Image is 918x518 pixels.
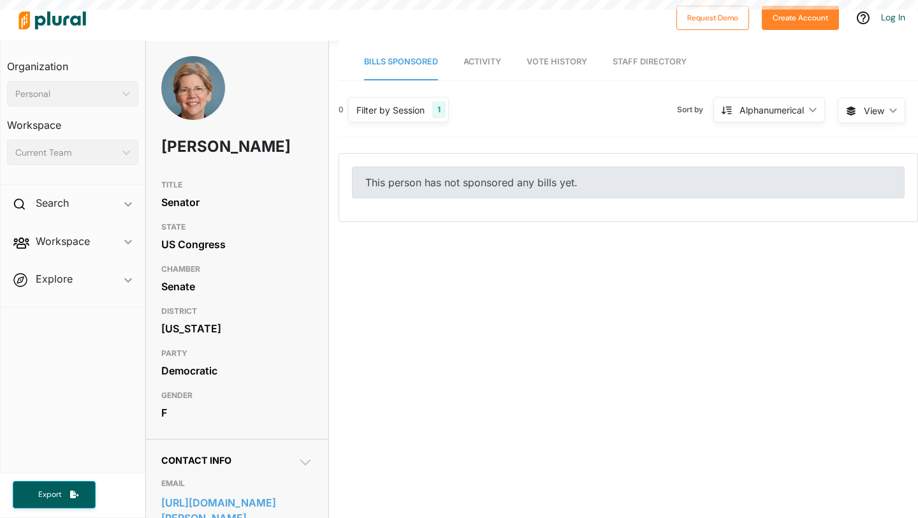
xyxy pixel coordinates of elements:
div: Current Team [15,146,117,159]
div: Democratic [161,361,313,380]
img: Headshot of Elizabeth Warren [161,56,225,134]
h1: [PERSON_NAME] [161,128,252,166]
span: Contact Info [161,455,231,466]
a: Activity [463,44,501,80]
span: View [864,104,884,117]
h3: GENDER [161,388,313,403]
h3: TITLE [161,177,313,193]
span: Vote History [527,57,587,66]
div: F [161,403,313,422]
a: Bills Sponsored [364,44,438,80]
a: Create Account [762,10,839,24]
a: Log In [881,11,905,23]
div: Senator [161,193,313,212]
h3: CHAMBER [161,262,313,277]
a: Request Demo [676,10,749,24]
span: Export [29,489,70,500]
div: [US_STATE] [161,319,313,338]
h3: Organization [7,48,138,76]
h2: Search [36,196,69,210]
button: Create Account [762,6,839,30]
div: Alphanumerical [739,103,804,117]
a: Staff Directory [613,44,687,80]
span: Activity [463,57,501,66]
h3: EMAIL [161,476,313,491]
h3: PARTY [161,346,313,361]
div: Personal [15,87,117,101]
div: 0 [339,104,344,115]
button: Export [13,481,96,508]
h3: STATE [161,219,313,235]
button: Request Demo [676,6,749,30]
div: This person has not sponsored any bills yet. [352,166,905,198]
div: Senate [161,277,313,296]
div: 1 [432,101,446,118]
span: Bills Sponsored [364,57,438,66]
div: US Congress [161,235,313,254]
span: Sort by [677,104,713,115]
a: Vote History [527,44,587,80]
h3: Workspace [7,107,138,135]
h3: DISTRICT [161,304,313,319]
div: Filter by Session [356,103,425,117]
